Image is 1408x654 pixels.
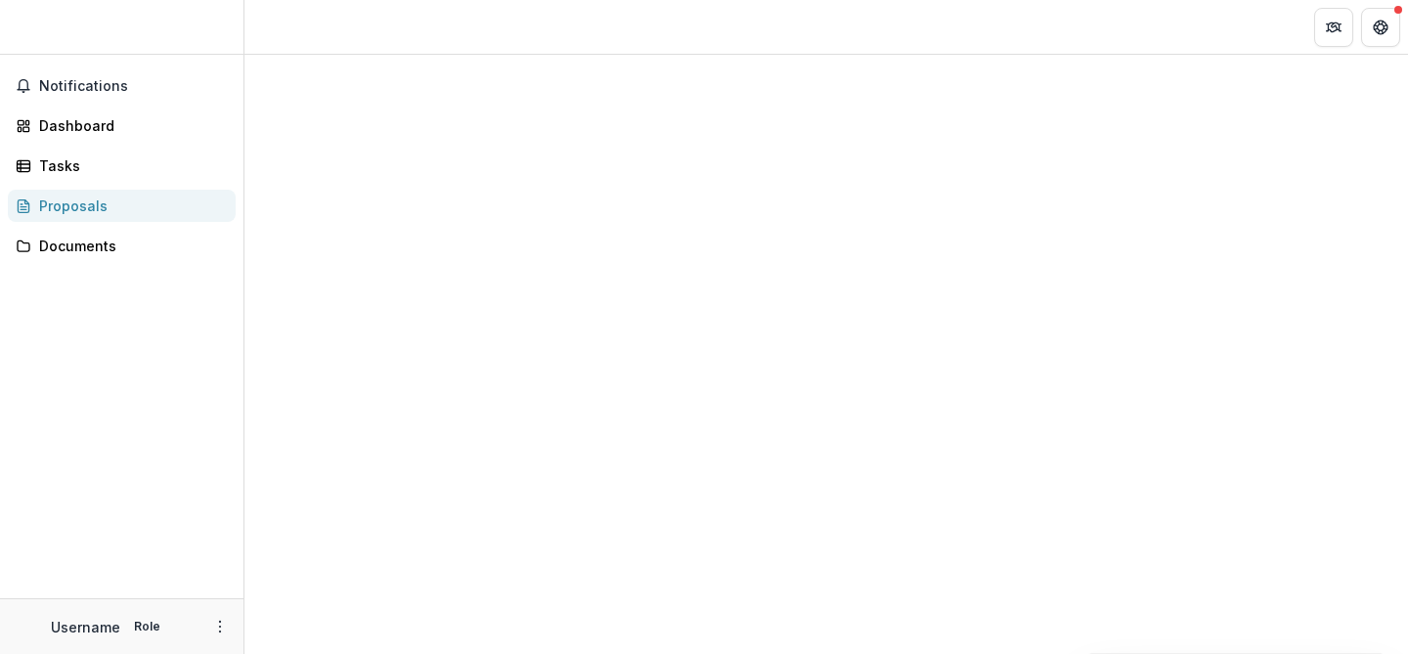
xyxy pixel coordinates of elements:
[39,78,228,95] span: Notifications
[51,617,120,637] p: Username
[39,196,220,216] div: Proposals
[1361,8,1400,47] button: Get Help
[128,618,166,635] p: Role
[208,615,232,638] button: More
[39,236,220,256] div: Documents
[8,150,236,182] a: Tasks
[8,190,236,222] a: Proposals
[1314,8,1353,47] button: Partners
[8,70,236,102] button: Notifications
[8,109,236,142] a: Dashboard
[39,155,220,176] div: Tasks
[8,230,236,262] a: Documents
[39,115,220,136] div: Dashboard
